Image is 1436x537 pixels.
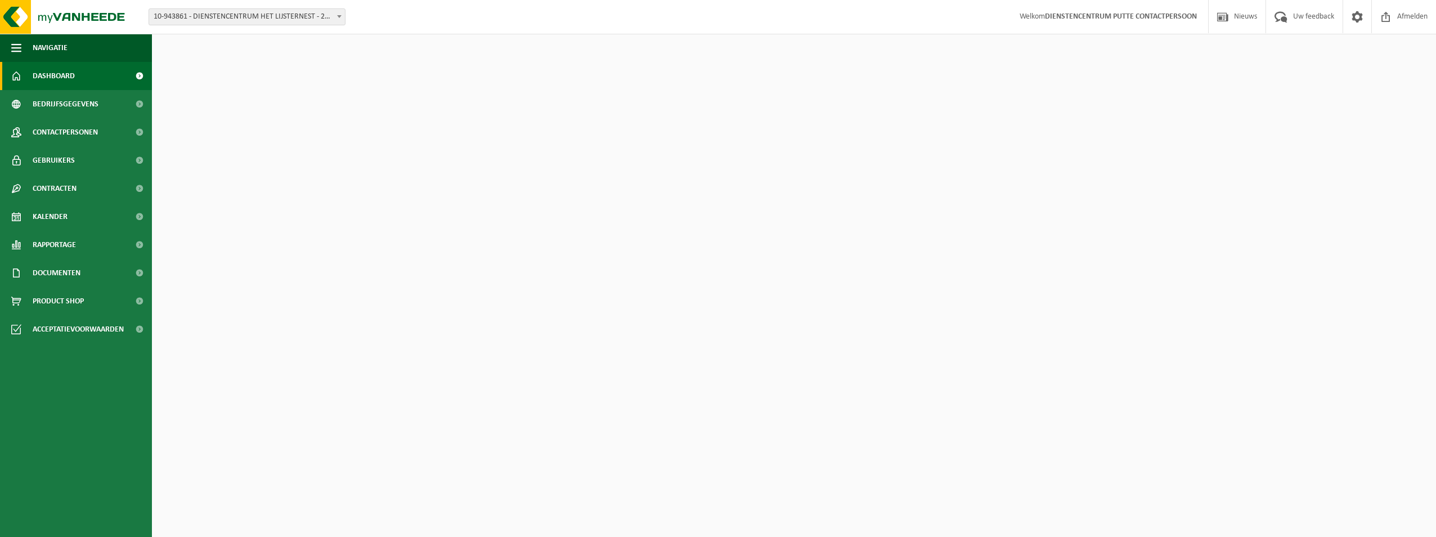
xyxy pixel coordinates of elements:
[33,315,124,343] span: Acceptatievoorwaarden
[33,231,76,259] span: Rapportage
[33,174,77,203] span: Contracten
[33,62,75,90] span: Dashboard
[33,259,80,287] span: Documenten
[33,118,98,146] span: Contactpersonen
[1045,12,1197,21] strong: DIENSTENCENTRUM PUTTE CONTACTPERSOON
[33,287,84,315] span: Product Shop
[33,90,98,118] span: Bedrijfsgegevens
[149,8,345,25] span: 10-943861 - DIENSTENCENTRUM HET LIJSTERNEST - 2580 PUTTE, HET LIJSTERNEST 26
[33,203,68,231] span: Kalender
[33,146,75,174] span: Gebruikers
[33,34,68,62] span: Navigatie
[149,9,345,25] span: 10-943861 - DIENSTENCENTRUM HET LIJSTERNEST - 2580 PUTTE, HET LIJSTERNEST 26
